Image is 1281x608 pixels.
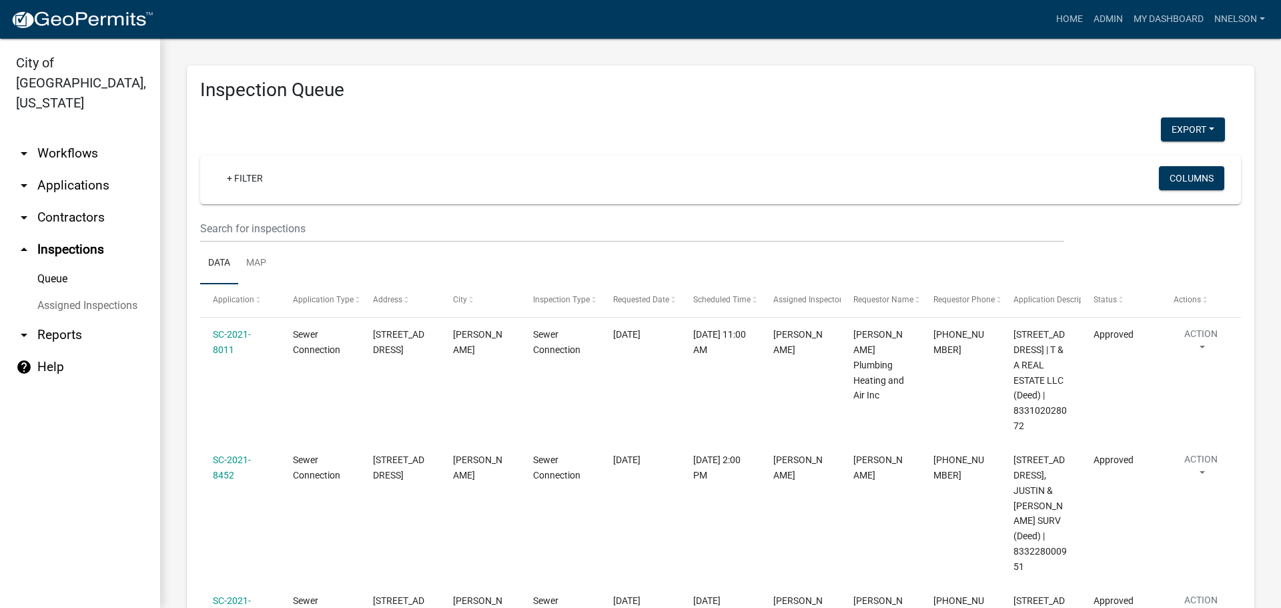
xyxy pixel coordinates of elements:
[933,295,995,304] span: Requestor Phone
[16,359,32,375] i: help
[533,295,590,304] span: Inspection Type
[16,210,32,226] i: arrow_drop_down
[1094,295,1117,304] span: Status
[213,295,254,304] span: Application
[613,595,640,606] span: 06/03/2021
[853,295,913,304] span: Requestor Name
[693,452,748,483] div: [DATE] 2:00 PM
[1094,595,1134,606] span: Approved
[373,295,402,304] span: Address
[533,454,580,481] span: Sewer Connection
[1159,166,1224,190] button: Columns
[453,329,502,355] span: HARLAN
[1174,295,1201,304] span: Actions
[533,329,580,355] span: Sewer Connection
[520,284,600,316] datatable-header-cell: Inspection Type
[773,329,823,355] span: Tim Gessert
[16,178,32,194] i: arrow_drop_down
[280,284,360,316] datatable-header-cell: Application Type
[1128,7,1209,32] a: My Dashboard
[841,284,921,316] datatable-header-cell: Requestor Name
[216,166,274,190] a: + Filter
[238,242,274,285] a: Map
[440,284,520,316] datatable-header-cell: City
[1094,454,1134,465] span: Approved
[1161,117,1225,141] button: Export
[1174,327,1228,360] button: Action
[16,327,32,343] i: arrow_drop_down
[373,329,424,355] span: 712 CYCLONE AVE
[360,284,440,316] datatable-header-cell: Address
[200,215,1064,242] input: Search for inspections
[933,454,984,481] span: 712-579-2283
[1209,7,1270,32] a: NNELSON
[761,284,841,316] datatable-header-cell: Assigned Inspector
[600,284,681,316] datatable-header-cell: Requested Date
[1001,284,1081,316] datatable-header-cell: Application Description
[613,454,640,465] span: 05/27/2021
[200,242,238,285] a: Data
[921,284,1001,316] datatable-header-cell: Requestor Phone
[693,295,751,304] span: Scheduled Time
[1051,7,1088,32] a: Home
[1013,295,1098,304] span: Application Description
[693,327,748,358] div: [DATE] 11:00 AM
[453,295,467,304] span: City
[213,454,251,481] a: SC-2021-8452
[1013,329,1067,431] span: 712 CYCLONE AVE | T & A REAL ESTATE LLC (Deed) | 833102028072
[1088,7,1128,32] a: Admin
[16,145,32,162] i: arrow_drop_down
[453,454,502,481] span: HARLAN
[200,284,280,316] datatable-header-cell: Application
[293,295,354,304] span: Application Type
[773,454,823,481] span: Tim Gessert
[1081,284,1161,316] datatable-header-cell: Status
[681,284,761,316] datatable-header-cell: Scheduled Time
[853,454,903,481] span: Mark Kloewer
[16,242,32,258] i: arrow_drop_up
[613,329,640,340] span: 05/19/2021
[853,329,904,400] span: Kloewer Plumbing Heating and Air Inc
[773,295,842,304] span: Assigned Inspector
[213,329,251,355] a: SC-2021-8011
[293,454,340,481] span: Sewer Connection
[1013,454,1067,571] span: 1510 WILLOW ST | NIELSEN, JUSTIN & CHRISTIN SURV (Deed) | 833228000951
[293,329,340,355] span: Sewer Connection
[933,329,984,355] span: 712-748-4416
[1174,452,1228,486] button: Action
[1094,329,1134,340] span: Approved
[200,79,1241,101] h3: Inspection Queue
[373,454,424,481] span: 1510 WILLOW ST
[613,295,669,304] span: Requested Date
[1161,284,1241,316] datatable-header-cell: Actions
